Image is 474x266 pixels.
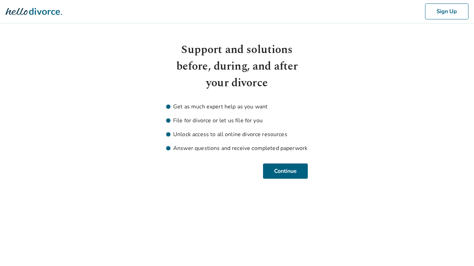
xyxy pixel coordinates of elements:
h1: Support and solutions before, during, and after your divorce [166,42,308,91]
button: Sign Up [425,3,468,19]
li: Get as much expert help as you want [166,103,308,111]
li: Unlock access to all online divorce resources [166,130,308,139]
li: Answer questions and receive completed paperwork [166,144,308,152]
li: File for divorce or let us file for you [166,116,308,125]
button: Continue [263,163,308,179]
